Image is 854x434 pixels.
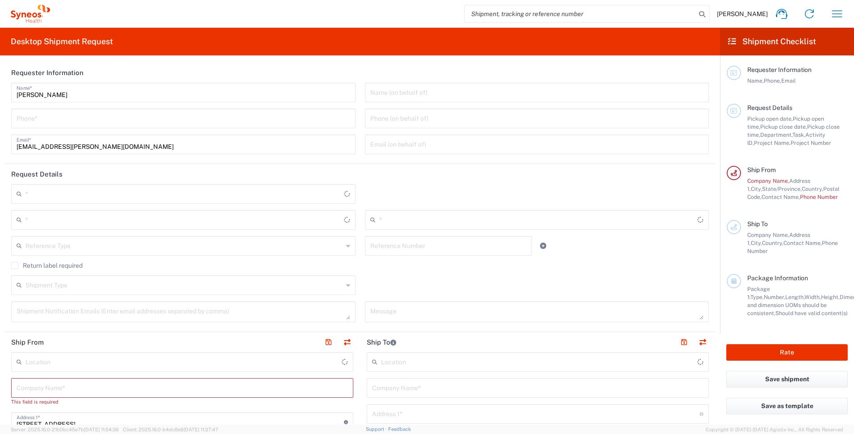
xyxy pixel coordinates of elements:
span: Contact Name, [762,194,800,200]
span: Height, [821,294,840,300]
button: Save as template [726,398,848,414]
span: [PERSON_NAME] [717,10,768,18]
span: Request Details [747,104,792,111]
span: City, [751,240,762,246]
span: Width, [804,294,821,300]
div: This field is required [11,398,353,406]
span: Requester Information [747,66,812,73]
span: Task, [792,131,805,138]
span: Length, [785,294,804,300]
h2: Requester Information [11,68,84,77]
span: State/Province, [762,185,802,192]
span: Country, [762,240,783,246]
span: Package 1: [747,286,770,300]
span: [DATE] 11:54:36 [84,427,119,432]
span: Should have valid content(s) [775,310,848,316]
h2: Desktop Shipment Request [11,36,113,47]
span: Country, [802,185,823,192]
h2: Ship From [11,338,44,347]
span: Number, [764,294,785,300]
span: Client: 2025.16.0-b4dc8a9 [123,427,218,432]
span: Project Name, [754,139,791,146]
label: Return label required [11,262,83,269]
h2: Shipment Checklist [728,36,816,47]
input: Shipment, tracking or reference number [465,5,696,22]
span: Company Name, [747,232,789,238]
a: Support [366,426,388,432]
span: Project Number [791,139,831,146]
span: Department, [760,131,792,138]
span: Ship To [747,220,768,228]
span: Type, [750,294,764,300]
span: [DATE] 11:37:47 [184,427,218,432]
span: Copyright © [DATE]-[DATE] Agistix Inc., All Rights Reserved [706,426,843,434]
button: Rate [726,344,848,361]
span: Ship From [747,166,776,173]
span: Pickup close date, [760,123,807,130]
span: Company Name, [747,177,789,184]
h2: Ship To [367,338,396,347]
span: Phone Number [800,194,838,200]
span: Package Information [747,274,808,282]
span: Name, [747,77,764,84]
span: Pickup open date, [747,115,793,122]
button: Save shipment [726,371,848,388]
span: Phone, [764,77,781,84]
span: Email [781,77,796,84]
a: Feedback [388,426,411,432]
h2: Request Details [11,170,63,179]
a: Add Reference [537,240,549,252]
span: Contact Name, [783,240,822,246]
span: City, [751,185,762,192]
span: Server: 2025.16.0-21b0bc45e7b [11,427,119,432]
